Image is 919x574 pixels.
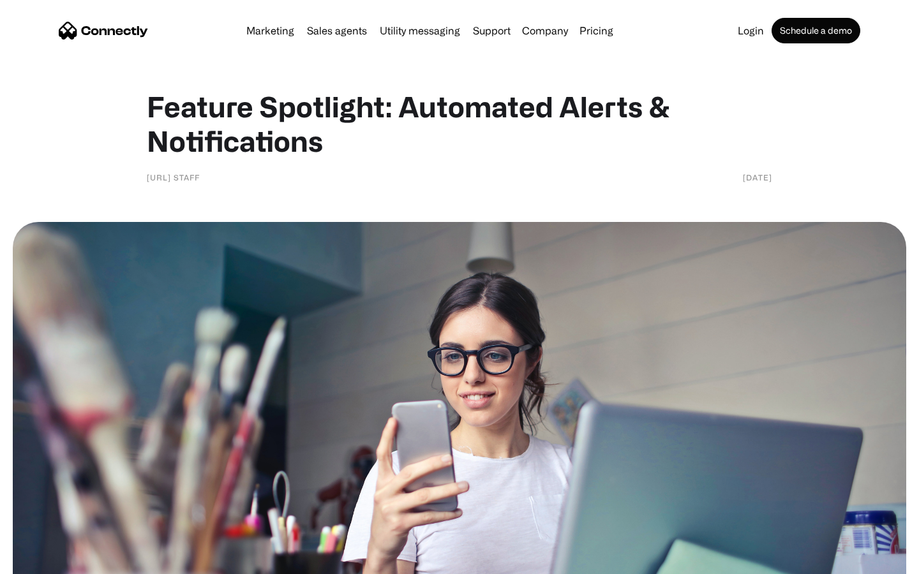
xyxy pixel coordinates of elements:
ul: Language list [26,552,77,570]
a: Marketing [241,26,299,36]
a: Pricing [574,26,618,36]
aside: Language selected: English [13,552,77,570]
a: Sales agents [302,26,372,36]
a: Support [468,26,516,36]
a: Login [733,26,769,36]
a: Schedule a demo [772,18,860,43]
h1: Feature Spotlight: Automated Alerts & Notifications [147,89,772,158]
div: [URL] staff [147,171,200,184]
div: Company [522,22,568,40]
a: Utility messaging [375,26,465,36]
div: [DATE] [743,171,772,184]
